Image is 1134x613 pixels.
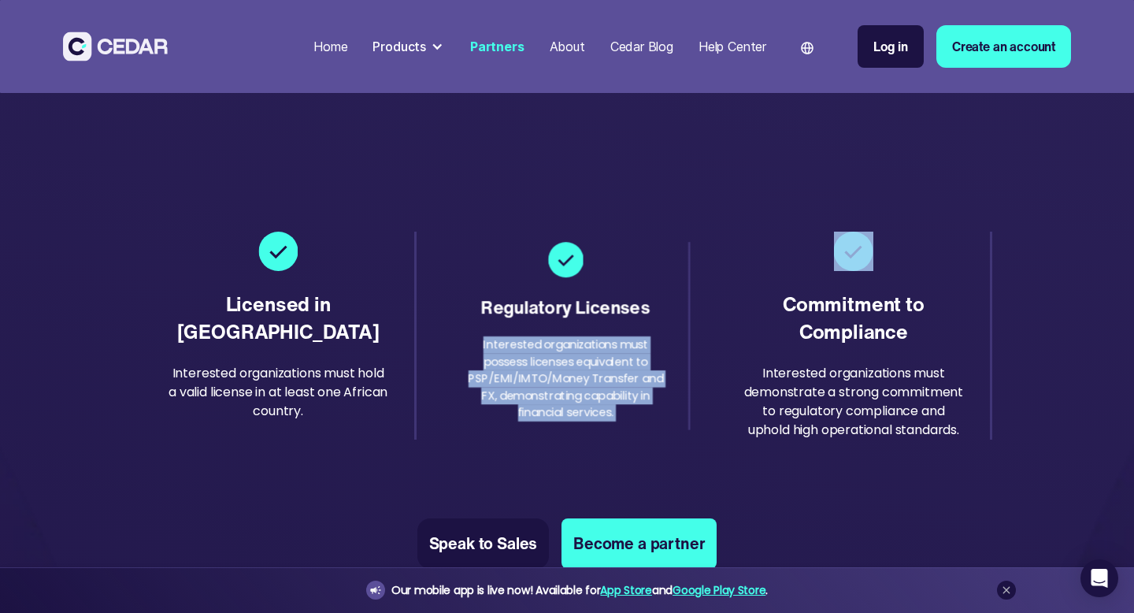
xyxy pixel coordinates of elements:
[307,29,354,64] a: Home
[692,29,773,64] a: Help Center
[369,584,382,596] img: announcement
[873,37,908,56] div: Log in
[391,581,768,600] div: Our mobile app is live now! Available for and .
[550,37,585,56] div: About
[610,37,673,56] div: Cedar Blog
[699,37,766,56] div: Help Center
[167,364,389,421] div: Interested organizations must hold a valid license in at least one African country.
[604,29,680,64] a: Cedar Blog
[936,25,1071,68] a: Create an account
[743,290,965,346] div: Commitment to Compliance
[1080,559,1118,597] div: Open Intercom Messenger
[743,364,965,440] div: Interested organizations must demonstrate a strong commitment to regulatory compliance and uphold...
[366,31,451,62] div: Products
[858,25,924,68] a: Log in
[543,29,591,64] a: About
[673,582,765,598] a: Google Play Store
[481,295,650,320] div: Regulatory Licenses
[417,518,550,569] a: Speak to Sales
[464,29,531,64] a: Partners
[313,37,347,56] div: Home
[372,37,426,56] div: Products
[600,582,651,598] a: App Store
[167,290,389,346] div: Licensed in [GEOGRAPHIC_DATA]
[466,336,666,422] div: Interested organizations must possess licenses equivalent to PSP/EMI/IMTO/Money Transfer and FX, ...
[470,37,524,56] div: Partners
[801,42,813,54] img: world icon
[561,518,717,569] a: Become a partner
